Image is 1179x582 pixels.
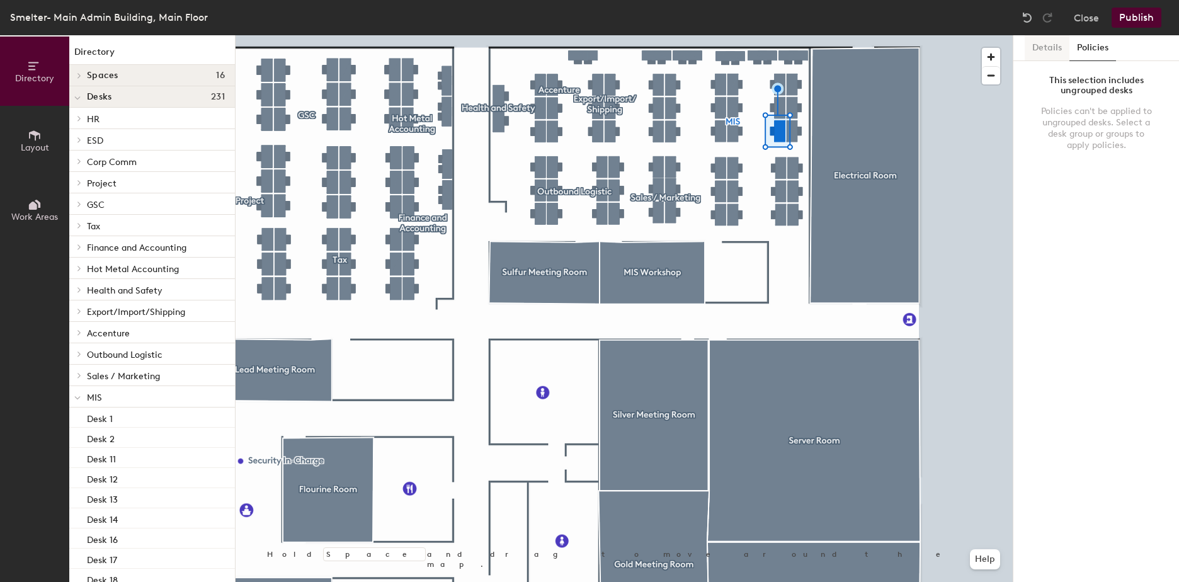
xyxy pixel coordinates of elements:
span: Directory [15,73,54,84]
p: Desk 11 [87,450,116,465]
span: Tax [87,221,100,232]
p: Desk 14 [87,511,118,525]
span: 16 [216,71,225,81]
div: Policies can't be applied to ungrouped desks. Select a desk group or groups to apply policies. [1039,106,1154,151]
span: Hot Metal Accounting [87,264,179,275]
h1: Directory [69,45,235,65]
button: Help [970,549,1000,569]
span: Work Areas [11,212,58,222]
span: Corp Comm [87,157,137,168]
p: Desk 1 [87,410,113,425]
span: Accenture [87,328,130,339]
button: Publish [1112,8,1161,28]
span: Desks [87,92,111,102]
span: 231 [211,92,225,102]
span: HR [87,114,100,125]
button: Close [1074,8,1099,28]
span: Health and Safety [87,285,162,296]
span: ESD [87,135,103,146]
p: Desk 2 [87,430,115,445]
img: Undo [1021,11,1034,24]
span: Export/Import/Shipping [87,307,185,317]
p: Desk 16 [87,531,118,545]
div: Smelter- Main Admin Building, Main Floor [10,9,208,25]
span: Finance and Accounting [87,243,186,253]
span: Layout [21,142,49,153]
p: Desk 12 [87,471,118,485]
span: Sales / Marketing [87,371,160,382]
button: Policies [1069,35,1116,61]
button: Details [1025,35,1069,61]
span: GSC [87,200,105,210]
span: Project [87,178,117,189]
span: MIS [87,392,102,403]
img: Redo [1041,11,1054,24]
span: Spaces [87,71,118,81]
p: Desk 13 [87,491,118,505]
div: This selection includes ungrouped desks [1039,76,1154,96]
span: Outbound Logistic [87,350,162,360]
p: Desk 17 [87,551,117,566]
